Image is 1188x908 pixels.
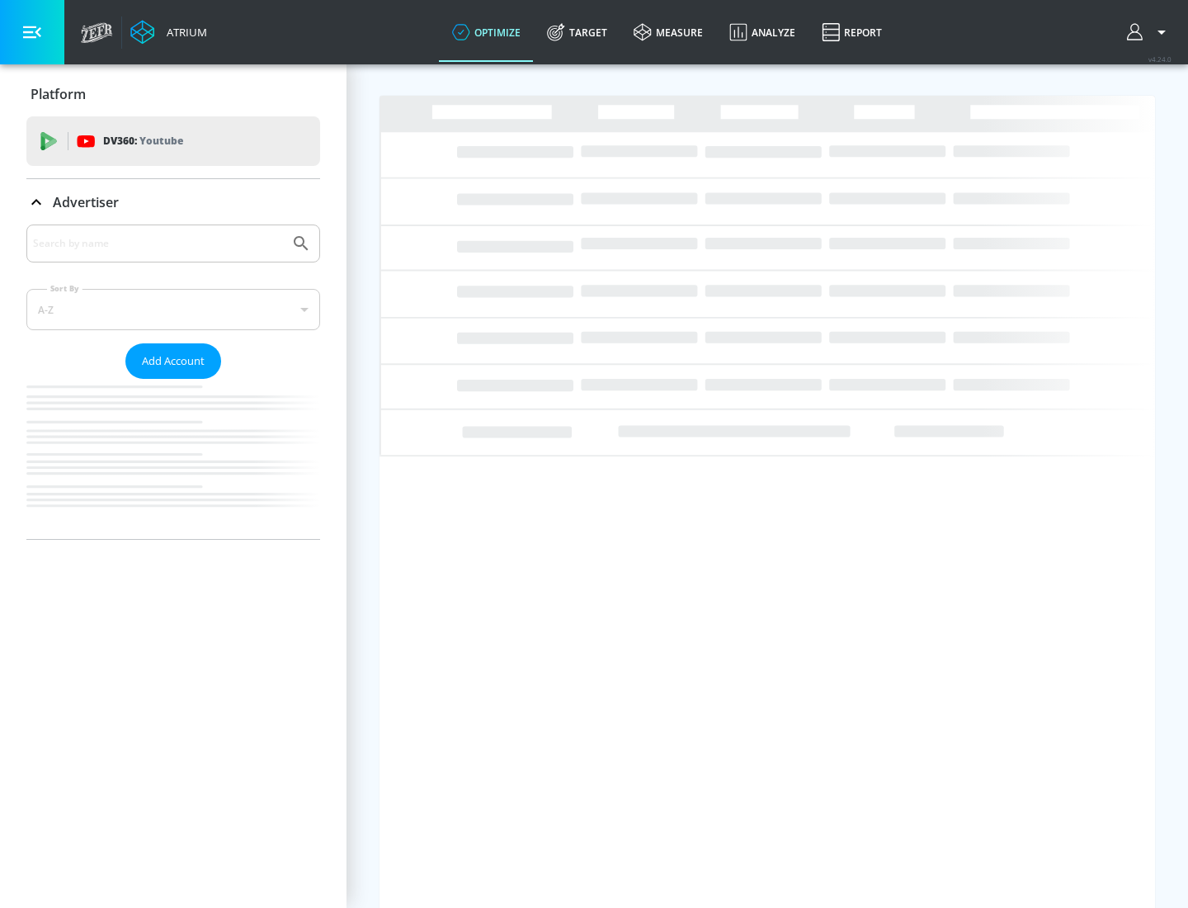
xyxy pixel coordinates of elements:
[808,2,895,62] a: Report
[130,20,207,45] a: Atrium
[160,25,207,40] div: Atrium
[26,116,320,166] div: DV360: Youtube
[31,85,86,103] p: Platform
[439,2,534,62] a: optimize
[125,343,221,379] button: Add Account
[534,2,620,62] a: Target
[47,283,82,294] label: Sort By
[716,2,808,62] a: Analyze
[103,132,183,150] p: DV360:
[26,71,320,117] div: Platform
[1148,54,1171,64] span: v 4.24.0
[26,179,320,225] div: Advertiser
[139,132,183,149] p: Youtube
[26,379,320,539] nav: list of Advertiser
[26,225,320,539] div: Advertiser
[33,233,283,254] input: Search by name
[53,193,119,211] p: Advertiser
[620,2,716,62] a: measure
[26,289,320,330] div: A-Z
[142,352,205,371] span: Add Account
